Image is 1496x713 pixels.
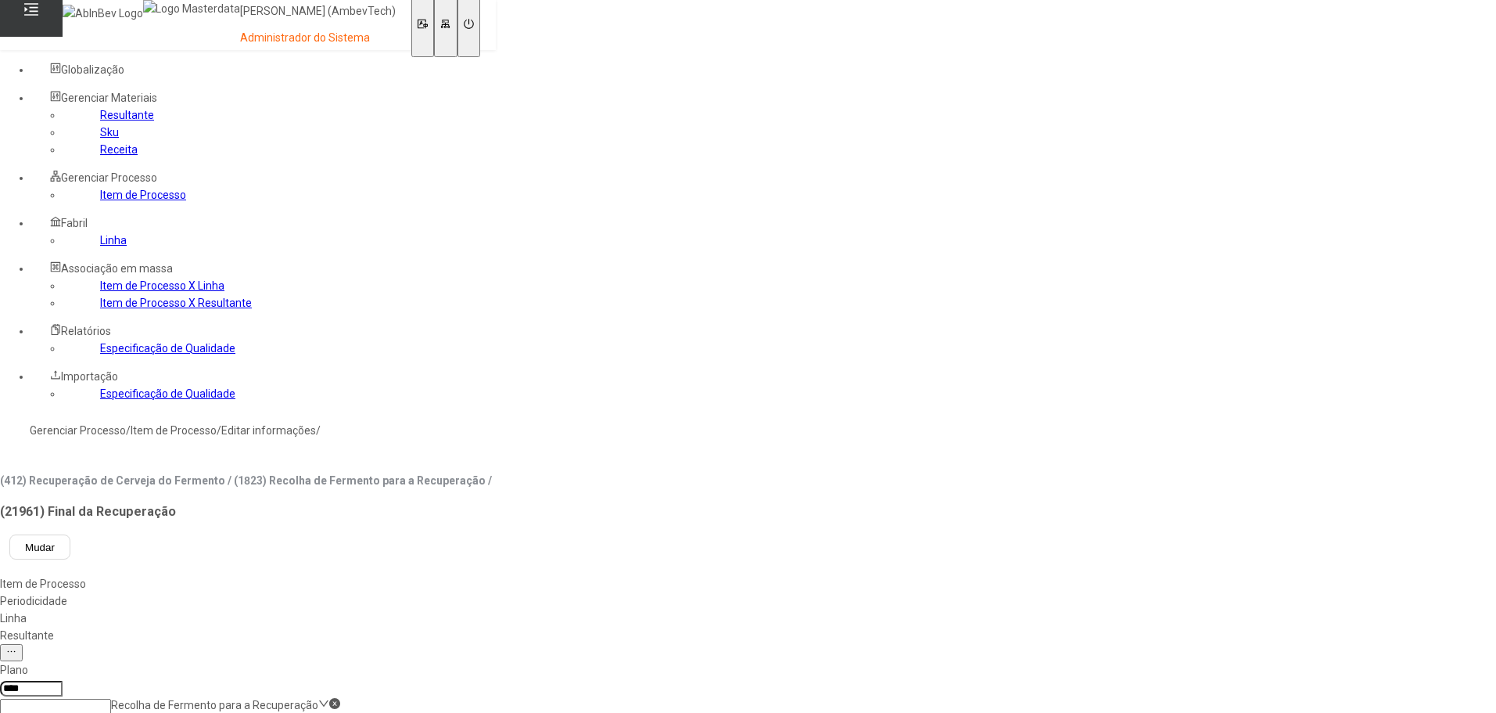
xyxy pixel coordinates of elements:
a: Item de Processo [131,424,217,437]
span: Fabril [61,217,88,229]
span: Mudar [25,542,55,553]
a: Receita [100,143,138,156]
a: Especificação de Qualidade [100,342,235,355]
p: Administrador do Sistema [240,31,396,46]
span: Gerenciar Materiais [61,92,157,104]
a: Editar informações [221,424,316,437]
img: AbInBev Logo [63,5,143,22]
span: Globalização [61,63,124,76]
a: Item de Processo X Resultante [100,297,252,309]
nz-breadcrumb-separator: / [217,424,221,437]
a: Resultante [100,109,154,121]
span: Importação [61,370,118,383]
span: Relatórios [61,325,111,337]
a: Especificação de Qualidade [100,387,235,400]
nz-select-item: Recolha de Fermento para a Recuperação [111,699,318,711]
span: Associação em massa [61,262,173,275]
a: Linha [100,234,127,247]
button: Mudar [9,535,70,560]
a: Item de Processo [100,189,186,201]
nz-breadcrumb-separator: / [126,424,131,437]
a: Gerenciar Processo [30,424,126,437]
nz-breadcrumb-separator: / [316,424,321,437]
a: Sku [100,126,119,139]
span: Gerenciar Processo [61,171,157,184]
p: [PERSON_NAME] (AmbevTech) [240,4,396,20]
a: Item de Processo X Linha [100,279,224,292]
